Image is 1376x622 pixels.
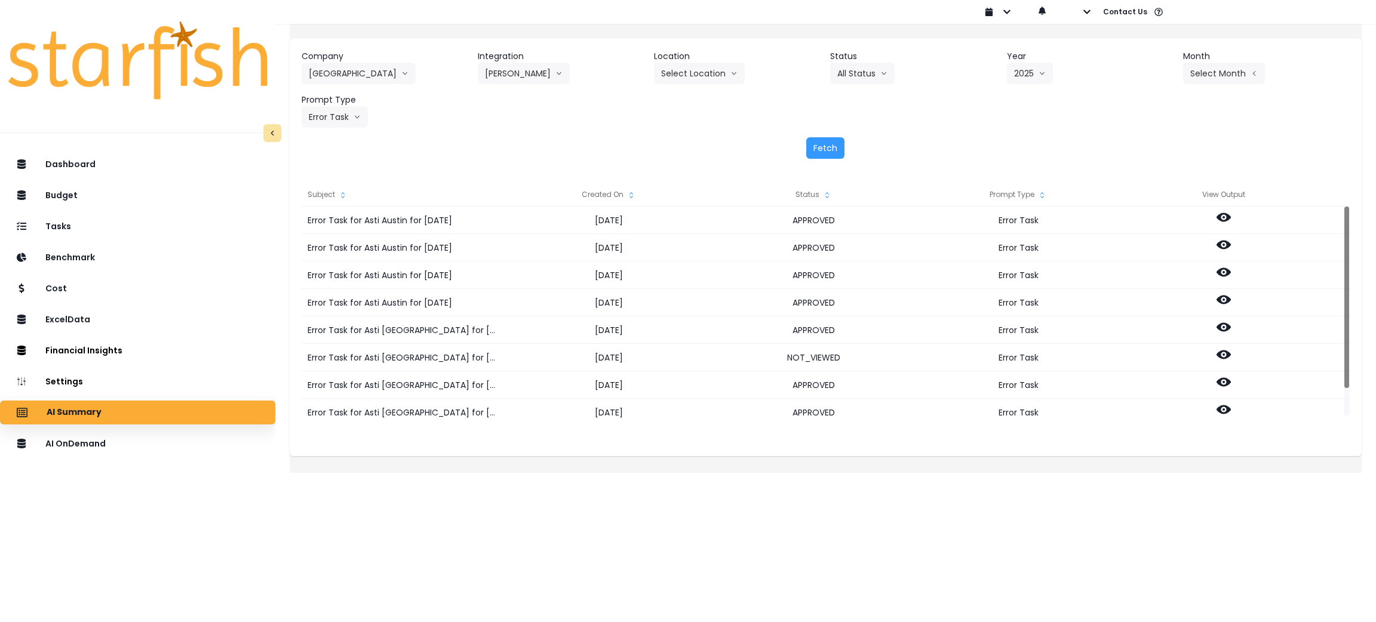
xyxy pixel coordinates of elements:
[1007,50,1174,63] header: Year
[302,261,506,289] div: Error Task for Asti Austin for [DATE]
[711,183,916,207] div: Status
[916,261,1121,289] div: Error Task
[916,207,1121,234] div: Error Task
[1039,67,1046,79] svg: arrow down line
[506,316,711,344] div: [DATE]
[506,261,711,289] div: [DATE]
[302,183,506,207] div: Subject
[916,183,1121,207] div: Prompt Type
[1183,63,1265,84] button: Select Montharrow left line
[302,50,468,63] header: Company
[916,234,1121,261] div: Error Task
[506,399,711,426] div: [DATE]
[302,316,506,344] div: Error Task for Asti [GEOGRAPHIC_DATA] for [DATE]
[478,63,570,84] button: [PERSON_NAME]arrow down line
[711,371,916,399] div: APPROVED
[730,67,738,79] svg: arrow down line
[555,67,563,79] svg: arrow down line
[822,190,832,200] svg: sort
[45,159,96,170] p: Dashboard
[338,190,348,200] svg: sort
[711,399,916,426] div: APPROVED
[711,261,916,289] div: APPROVED
[47,407,102,418] p: AI Summary
[506,371,711,399] div: [DATE]
[45,221,71,232] p: Tasks
[806,137,844,159] button: Fetch
[711,234,916,261] div: APPROVED
[916,399,1121,426] div: Error Task
[916,316,1121,344] div: Error Task
[626,190,636,200] svg: sort
[654,50,821,63] header: Location
[45,284,67,294] p: Cost
[45,190,78,201] p: Budget
[830,63,895,84] button: All Statusarrow down line
[830,50,997,63] header: Status
[506,207,711,234] div: [DATE]
[1183,50,1350,63] header: Month
[506,183,711,207] div: Created On
[45,315,90,325] p: ExcelData
[1007,63,1053,84] button: 2025arrow down line
[45,253,95,263] p: Benchmark
[1121,183,1326,207] div: View Output
[478,50,644,63] header: Integration
[916,371,1121,399] div: Error Task
[302,207,506,234] div: Error Task for Asti Austin for [DATE]
[916,344,1121,371] div: Error Task
[880,67,887,79] svg: arrow down line
[654,63,745,84] button: Select Locationarrow down line
[506,289,711,316] div: [DATE]
[302,371,506,399] div: Error Task for Asti [GEOGRAPHIC_DATA] for [DATE]
[302,399,506,426] div: Error Task for Asti [GEOGRAPHIC_DATA] for [DATE]
[401,67,408,79] svg: arrow down line
[302,234,506,261] div: Error Task for Asti Austin for [DATE]
[45,439,106,449] p: AI OnDemand
[302,63,416,84] button: [GEOGRAPHIC_DATA]arrow down line
[302,289,506,316] div: Error Task for Asti Austin for [DATE]
[506,234,711,261] div: [DATE]
[711,207,916,234] div: APPROVED
[302,94,468,106] header: Prompt Type
[354,111,361,123] svg: arrow down line
[711,344,916,371] div: NOT_VIEWED
[302,106,368,128] button: Error Taskarrow down line
[506,344,711,371] div: [DATE]
[1037,190,1047,200] svg: sort
[711,316,916,344] div: APPROVED
[302,344,506,371] div: Error Task for Asti [GEOGRAPHIC_DATA] for [DATE]
[711,289,916,316] div: APPROVED
[1251,67,1258,79] svg: arrow left line
[916,289,1121,316] div: Error Task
